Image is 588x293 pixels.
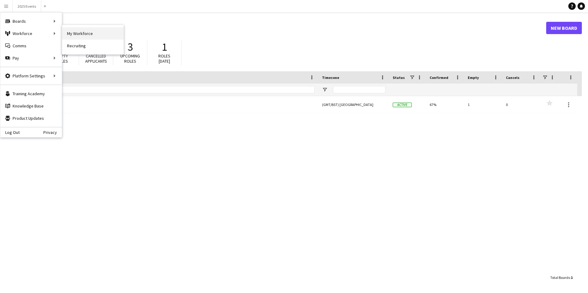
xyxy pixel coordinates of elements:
[0,52,62,64] div: Pay
[0,15,62,27] div: Boards
[128,40,133,54] span: 3
[333,86,385,93] input: Timezone Filter Input
[13,0,41,12] button: 2025 Events
[464,96,502,113] div: 1
[0,70,62,82] div: Platform Settings
[322,75,339,80] span: Timezone
[393,103,412,107] span: Active
[85,53,107,64] span: Cancelled applicants
[62,27,124,40] a: My Workforce
[11,23,546,33] h1: Boards
[322,87,328,92] button: Open Filter Menu
[62,40,124,52] a: Recruiting
[506,75,519,80] span: Cancels
[43,130,62,135] a: Privacy
[120,53,140,64] span: Upcoming roles
[14,96,315,113] a: 2025 Events
[571,275,573,280] span: 1
[393,75,405,80] span: Status
[318,96,389,113] div: (GMT/BST) [GEOGRAPHIC_DATA]
[0,40,62,52] a: Comms
[426,96,464,113] div: 67%
[162,40,167,54] span: 1
[0,88,62,100] a: Training Academy
[546,22,582,34] a: New Board
[0,112,62,124] a: Product Updates
[0,100,62,112] a: Knowledge Base
[468,75,479,80] span: Empty
[502,96,540,113] div: 0
[0,130,20,135] a: Log Out
[430,75,448,80] span: Confirmed
[550,272,573,283] div: :
[26,86,315,93] input: Board name Filter Input
[550,275,570,280] span: Total Boards
[158,53,170,64] span: Roles [DATE]
[0,27,62,40] div: Workforce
